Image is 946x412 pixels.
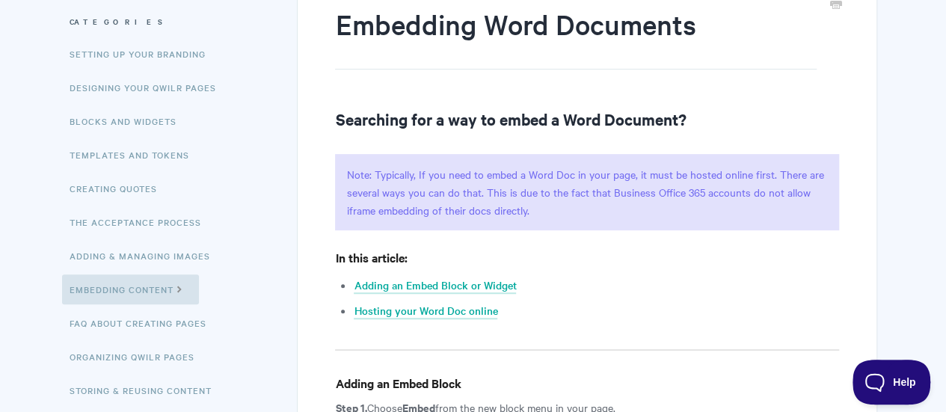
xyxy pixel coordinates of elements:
a: FAQ About Creating Pages [70,308,218,338]
a: Adding & Managing Images [70,241,221,271]
h3: Categories [70,8,256,35]
a: Templates and Tokens [70,140,200,170]
iframe: Toggle Customer Support [853,360,931,405]
p: Note: Typically, If you need to embed a Word Doc in your page, it must be hosted online first. Th... [335,154,838,230]
a: Organizing Qwilr Pages [70,342,206,372]
a: Adding an Embed Block or Widget [354,277,516,294]
h2: Searching for a way to embed a Word Document? [335,107,838,131]
a: Creating Quotes [70,173,168,203]
a: Blocks and Widgets [70,106,188,136]
a: Storing & Reusing Content [70,375,223,405]
h1: Embedding Word Documents [335,5,816,70]
a: Embedding Content [62,274,199,304]
a: The Acceptance Process [70,207,212,237]
h4: Adding an Embed Block [335,374,838,393]
a: Designing Your Qwilr Pages [70,73,227,102]
a: Hosting your Word Doc online [354,303,497,319]
strong: In this article: [335,249,407,265]
a: Setting up your Branding [70,39,217,69]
